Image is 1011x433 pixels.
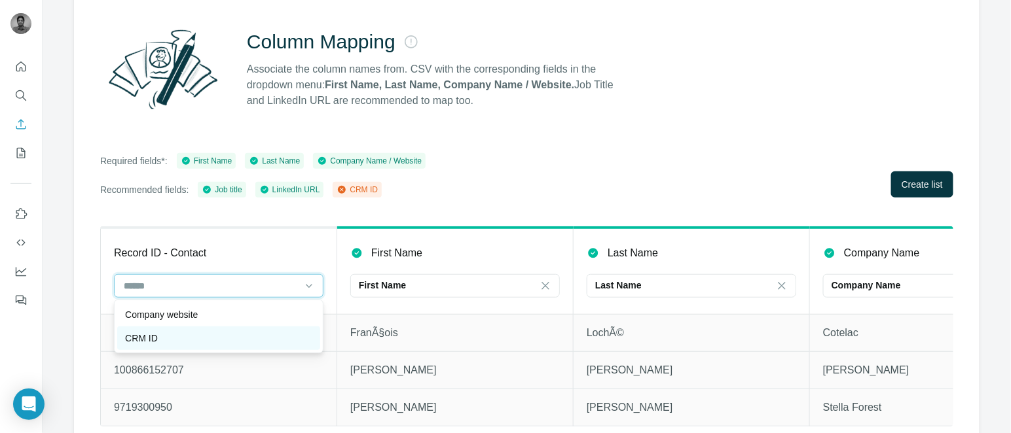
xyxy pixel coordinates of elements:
[10,13,31,34] img: Avatar
[202,184,242,196] div: Job title
[114,245,206,261] p: Record ID - Contact
[844,245,920,261] p: Company Name
[902,178,943,191] span: Create list
[587,362,796,378] p: [PERSON_NAME]
[125,308,198,321] p: Company website
[10,113,31,136] button: Enrich CSV
[100,154,168,167] p: Required fields*:
[587,400,796,415] p: [PERSON_NAME]
[10,231,31,254] button: Use Surfe API
[10,141,31,165] button: My lists
[114,362,323,378] p: 100866152707
[10,202,31,226] button: Use Surfe on LinkedIn
[247,30,395,54] h2: Column Mapping
[100,183,189,196] p: Recommended fields:
[181,155,232,167] div: First Name
[371,245,422,261] p: First Name
[832,279,901,292] p: Company Name
[325,79,574,90] strong: First Name, Last Name, Company Name / Website.
[359,279,406,292] p: First Name
[337,184,378,196] div: CRM ID
[595,279,642,292] p: Last Name
[10,288,31,312] button: Feedback
[249,155,300,167] div: Last Name
[317,155,422,167] div: Company Name / Website
[10,55,31,78] button: Quick start
[10,84,31,107] button: Search
[587,325,796,341] p: LochÃ©
[100,22,226,116] img: Surfe Illustration - Column Mapping
[608,245,658,261] p: Last Name
[259,184,320,196] div: LinkedIn URL
[13,389,45,420] div: Open Intercom Messenger
[247,61,625,109] p: Associate the column names from. CSV with the corresponding fields in the dropdown menu: Job Titl...
[114,400,323,415] p: 9719300950
[10,260,31,283] button: Dashboard
[350,362,560,378] p: [PERSON_NAME]
[350,400,560,415] p: [PERSON_NAME]
[891,171,953,198] button: Create list
[125,332,158,345] p: CRM ID
[350,325,560,341] p: FranÃ§ois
